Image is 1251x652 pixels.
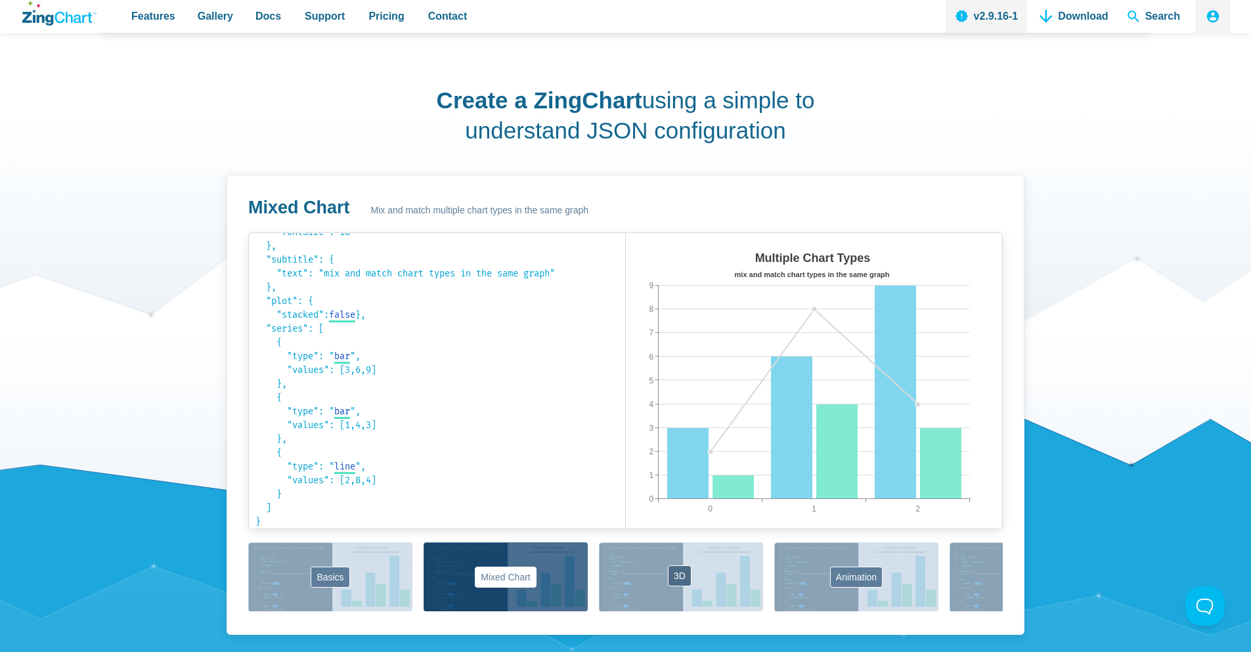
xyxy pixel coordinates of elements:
span: Gallery [198,7,233,25]
button: Basics [248,542,412,611]
span: Contact [428,7,468,25]
span: bar [334,406,350,417]
span: bar [334,351,350,362]
h2: using a simple to understand JSON configuration [433,85,818,145]
a: ZingChart Logo. Click to return to the homepage [22,1,97,26]
span: Features [131,7,175,25]
span: line [334,461,355,472]
button: 3D [599,542,763,611]
button: Mixed Chart [424,542,588,611]
span: false [329,309,355,320]
span: Support [305,7,345,25]
button: Labels [950,542,1114,611]
span: Mix and match multiple chart types in the same graph [371,203,589,219]
button: Animation [774,542,938,611]
h3: Mixed Chart [248,196,350,219]
span: Docs [255,7,281,25]
code: { "type": "mixed", "title": { "text": "Multiple Chart Types", "fontSize": 18 }, "subtitle": { "te... [255,170,619,452]
strong: Create a ZingChart [437,87,642,113]
iframe: Toggle Customer Support [1185,586,1225,626]
span: Pricing [368,7,404,25]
